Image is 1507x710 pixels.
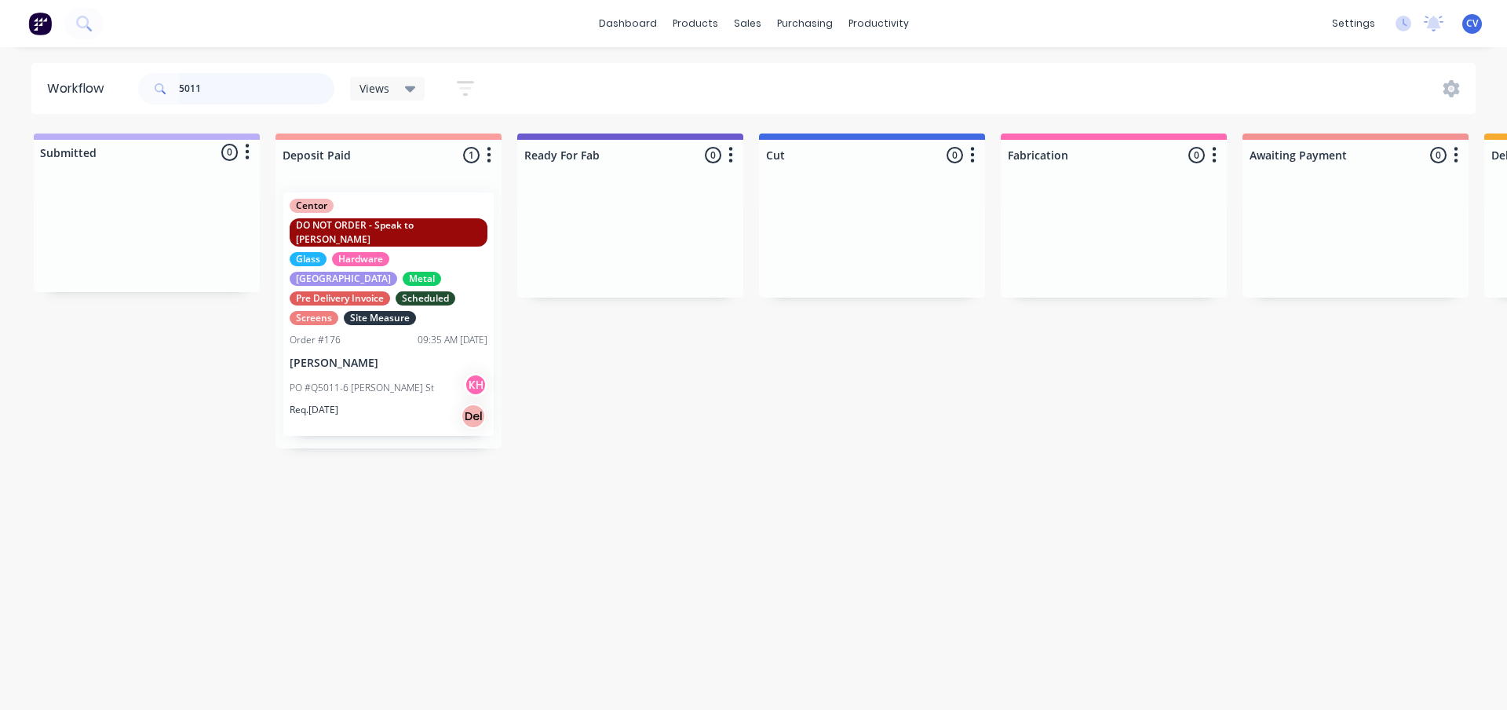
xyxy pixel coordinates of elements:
[1466,16,1478,31] span: CV
[290,403,338,417] p: Req. [DATE]
[418,333,487,347] div: 09:35 AM [DATE]
[769,12,841,35] div: purchasing
[290,311,338,325] div: Screens
[665,12,726,35] div: products
[290,218,487,247] div: DO NOT ORDER - Speak to [PERSON_NAME]
[290,252,327,266] div: Glass
[359,80,389,97] span: Views
[726,12,769,35] div: sales
[1324,12,1383,35] div: settings
[283,192,494,436] div: CentorDO NOT ORDER - Speak to [PERSON_NAME]GlassHardware[GEOGRAPHIC_DATA]MetalPre Delivery Invoic...
[403,272,441,286] div: Metal
[290,199,334,213] div: Centor
[461,404,486,429] div: Del
[464,373,487,397] div: KH
[47,79,111,98] div: Workflow
[28,12,52,35] img: Factory
[344,311,416,325] div: Site Measure
[841,12,917,35] div: productivity
[290,333,341,347] div: Order #176
[179,73,334,104] input: Search for orders...
[332,252,389,266] div: Hardware
[290,357,487,370] p: [PERSON_NAME]
[591,12,665,35] a: dashboard
[290,272,397,286] div: [GEOGRAPHIC_DATA]
[290,291,390,306] div: Pre Delivery Invoice
[396,291,455,306] div: Scheduled
[290,381,434,395] p: PO #Q5011-6 [PERSON_NAME] St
